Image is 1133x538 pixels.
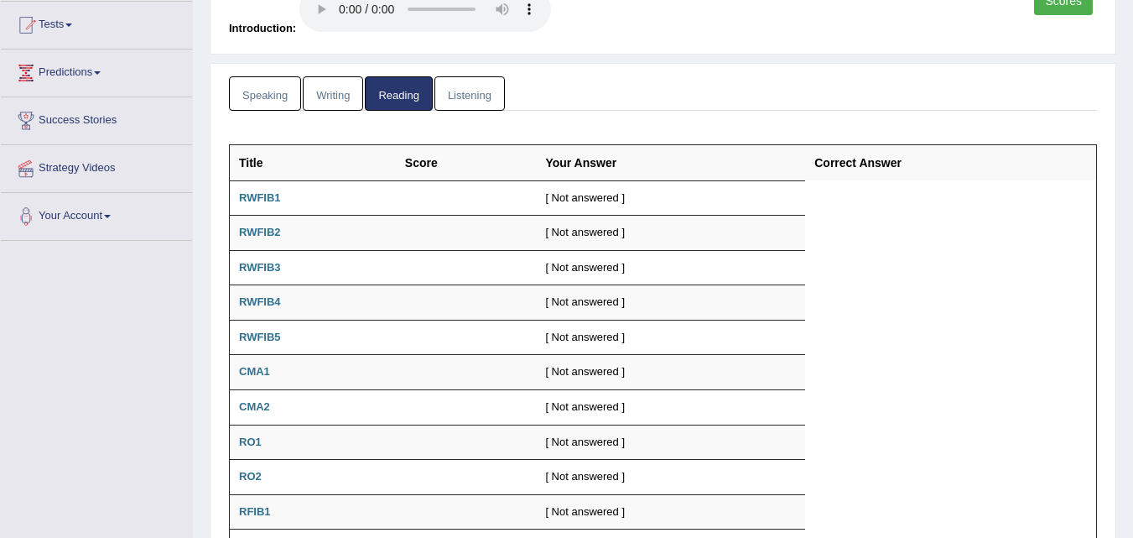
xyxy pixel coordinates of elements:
[536,216,805,251] td: [ Not answered ]
[434,76,505,111] a: Listening
[303,76,363,111] a: Writing
[805,144,1096,180] th: Correct Answer
[536,180,805,216] td: [ Not answered ]
[230,144,396,180] th: Title
[229,76,301,111] a: Speaking
[239,365,270,378] b: CMA1
[365,76,432,111] a: Reading
[239,400,270,413] b: CMA2
[239,331,281,343] b: RWFIB5
[536,285,805,321] td: [ Not answered ]
[536,389,805,425] td: [ Not answered ]
[1,2,192,44] a: Tests
[229,22,296,34] span: Introduction:
[536,320,805,355] td: [ Not answered ]
[1,193,192,235] a: Your Account
[1,97,192,139] a: Success Stories
[536,250,805,285] td: [ Not answered ]
[536,425,805,460] td: [ Not answered ]
[239,436,262,448] b: RO1
[536,144,805,180] th: Your Answer
[239,191,281,204] b: RWFIB1
[536,494,805,530] td: [ Not answered ]
[239,226,281,238] b: RWFIB2
[536,460,805,495] td: [ Not answered ]
[239,261,281,274] b: RWFIB3
[536,355,805,390] td: [ Not answered ]
[1,50,192,91] a: Predictions
[396,144,537,180] th: Score
[1,145,192,187] a: Strategy Videos
[239,295,281,308] b: RWFIB4
[239,505,271,518] b: RFIB1
[239,470,262,483] b: RO2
